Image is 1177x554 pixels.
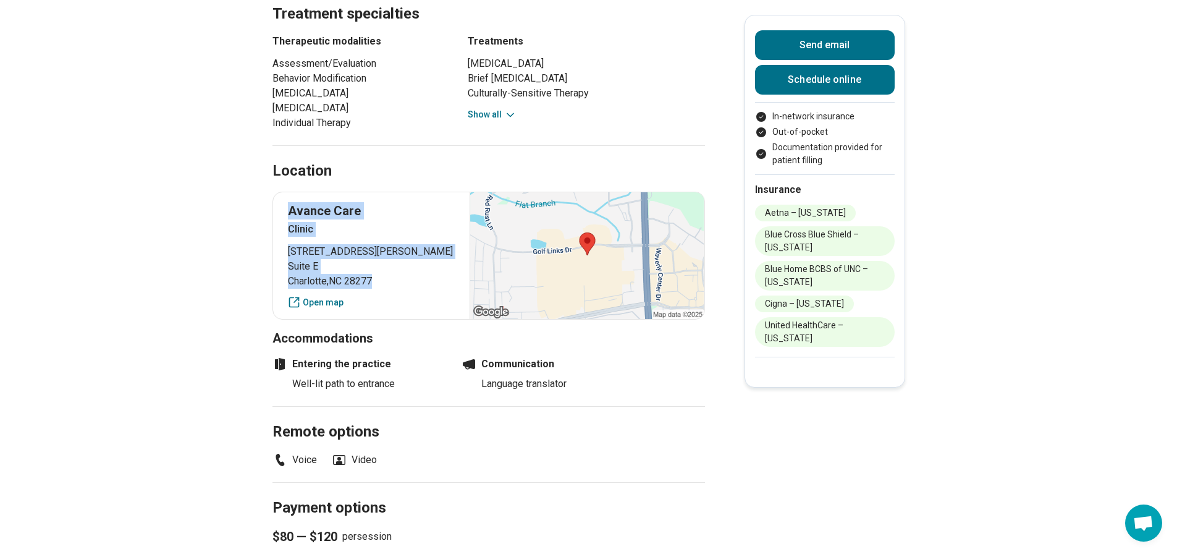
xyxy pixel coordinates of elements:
[462,357,635,372] h4: Communication
[288,259,455,274] span: Suite E
[755,110,895,123] li: In-network insurance
[755,126,895,138] li: Out-of-pocket
[468,34,705,49] h3: Treatments
[755,110,895,167] ul: Payment options
[755,182,895,197] h2: Insurance
[272,468,705,519] h2: Payment options
[468,56,705,71] li: [MEDICAL_DATA]
[481,377,635,391] li: Language translator
[1125,505,1162,542] a: Open chat
[272,56,445,71] li: Assessment/Evaluation
[272,71,445,86] li: Behavior Modification
[288,296,455,309] a: Open map
[272,161,332,182] h2: Location
[288,244,455,259] span: [STREET_ADDRESS][PERSON_NAME]
[272,528,337,545] span: $80 — $120
[468,86,705,101] li: Culturally-Sensitive Therapy
[755,261,895,291] li: Blue Home BCBS of UNC – [US_STATE]
[468,108,517,121] button: Show all
[755,226,895,256] li: Blue Cross Blue Shield – [US_STATE]
[755,30,895,60] button: Send email
[272,357,445,372] h4: Entering the practice
[755,205,856,221] li: Aetna – [US_STATE]
[288,202,455,219] p: Avance Care
[272,453,317,467] li: Voice
[292,377,445,391] li: Well-lit path to entrance
[755,65,895,95] a: Schedule online
[272,116,445,130] li: Individual Therapy
[755,296,854,312] li: Cigna – [US_STATE]
[272,392,705,443] h2: Remote options
[272,86,445,101] li: [MEDICAL_DATA]
[755,141,895,167] li: Documentation provided for patient filling
[272,34,445,49] h3: Therapeutic modalities
[288,274,455,289] span: Charlotte , NC 28277
[288,222,455,237] p: Clinic
[755,317,895,347] li: United HealthCare – [US_STATE]
[332,453,377,467] li: Video
[272,330,705,347] h3: Accommodations
[272,528,705,545] p: per session
[468,71,705,86] li: Brief [MEDICAL_DATA]
[272,101,445,116] li: [MEDICAL_DATA]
